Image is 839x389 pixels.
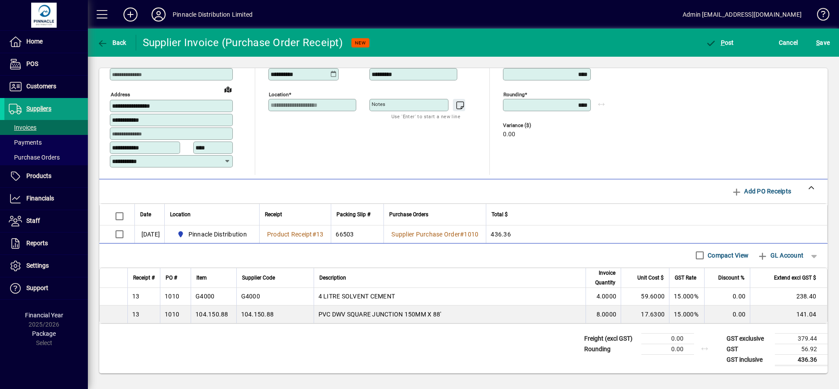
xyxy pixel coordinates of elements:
td: 59.6000 [621,288,669,305]
span: Location [170,210,191,219]
span: 13 [316,231,324,238]
span: Home [26,38,43,45]
span: Suppliers [26,105,51,112]
td: 13 [127,305,160,323]
span: # [460,231,464,238]
td: 15.000% [669,288,704,305]
span: Unit Cost $ [637,273,664,283]
td: 56.92 [775,344,828,354]
a: Product Receipt#13 [264,229,327,239]
span: GL Account [757,248,803,262]
span: Invoices [9,124,36,131]
a: Customers [4,76,88,98]
button: Add PO Receipts [728,183,795,199]
td: 436.36 [486,225,827,243]
span: POS [26,60,38,67]
a: Knowledge Base [810,2,828,30]
span: Staff [26,217,40,224]
mat-label: Notes [372,101,385,107]
span: Item [196,273,207,283]
span: Total $ [492,210,508,219]
mat-label: Location [269,91,289,98]
a: Staff [4,210,88,232]
span: 1010 [464,231,478,238]
td: 1010 [160,305,191,323]
mat-label: Rounding [503,91,524,98]
span: Package [32,330,56,337]
span: Cancel [779,36,798,50]
span: NEW [355,40,366,46]
td: GST inclusive [722,354,775,365]
mat-hint: Use 'Enter' to start a new line [391,111,460,121]
a: Invoices [4,120,88,135]
td: 66503 [331,225,383,243]
td: 8.0000 [586,305,621,323]
button: Save [814,35,832,51]
a: Financials [4,188,88,210]
span: Payments [9,139,42,146]
td: Freight (excl GST) [580,333,641,344]
span: GST Rate [675,273,696,283]
div: Supplier Invoice (Purchase Order Receipt) [143,36,343,50]
div: Pinnacle Distribution Limited [173,7,253,22]
td: 141.04 [750,305,827,323]
app-page-header-button: Back [88,35,136,51]
span: Support [26,284,48,291]
span: Discount % [718,273,745,283]
span: Reports [26,240,48,247]
td: 0.00 [704,288,750,305]
span: Financials [26,195,54,202]
td: 4 LITRE SOLVENT CEMENT [314,288,586,305]
td: 436.36 [775,354,828,365]
span: Supplier Purchase Order [391,231,460,238]
div: 104.150.88 [195,310,228,319]
span: ave [816,36,830,50]
span: Description [319,273,346,283]
div: Date [140,210,159,219]
span: Product Receipt [267,231,312,238]
a: Payments [4,135,88,150]
a: Home [4,31,88,53]
span: Products [26,172,51,179]
a: Settings [4,255,88,277]
span: Variance ($) [503,123,556,128]
span: PO # [166,273,177,283]
td: GST [722,344,775,354]
td: 4.0000 [586,288,621,305]
a: View on map [221,82,235,96]
a: Support [4,277,88,299]
td: 17.6300 [621,305,669,323]
span: Settings [26,262,49,269]
td: 0.00 [641,333,694,344]
button: GL Account [753,247,808,263]
td: GST exclusive [722,333,775,344]
div: G4000 [195,292,214,301]
td: Rounding [580,344,641,354]
span: Purchase Orders [389,210,428,219]
span: Packing Slip # [336,210,370,219]
td: 13 [127,288,160,305]
span: Financial Year [25,312,63,319]
button: Profile [145,7,173,22]
span: Purchase Orders [9,154,60,161]
div: Admin [EMAIL_ADDRESS][DOMAIN_NAME] [683,7,802,22]
div: Packing Slip # [336,210,378,219]
span: Date [140,210,151,219]
td: 379.44 [775,333,828,344]
td: 0.00 [704,305,750,323]
div: Receipt [265,210,326,219]
span: Receipt # [133,273,155,283]
a: POS [4,53,88,75]
span: Extend excl GST $ [774,273,816,283]
span: S [816,39,820,46]
span: # [312,231,316,238]
span: P [721,39,725,46]
span: Back [97,39,127,46]
span: ost [705,39,734,46]
td: 0.00 [641,344,694,354]
span: [DATE] [141,230,160,239]
div: Total $ [492,210,816,219]
label: Compact View [706,251,749,260]
td: 1010 [160,288,191,305]
button: Post [703,35,736,51]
